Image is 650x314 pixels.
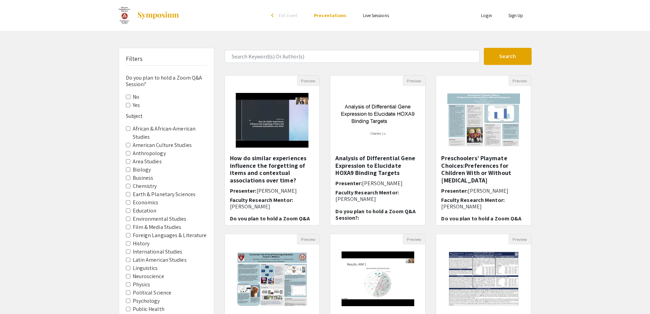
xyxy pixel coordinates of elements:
[5,283,29,309] iframe: Chat
[271,13,275,17] div: arrow_back_ios
[330,75,425,226] div: Open Presentation <p>Analysis of Differential Gene Expression to Elucidate HOXA9 Binding Targets&...
[230,196,293,204] span: Faculty Research Mentor:
[436,75,531,226] div: Open Presentation <p class="ql-align-center"><span style="background-color: transparent; color: r...
[119,7,130,24] img: Celebration of Undergraduate Research Spring 2022
[363,12,389,18] a: Live Sessions
[403,76,425,86] button: Preview
[335,189,399,196] span: Faculty Research Mentor:
[230,154,315,184] h5: How do similar experiences influence the forgetting of items and contextual associations over time?
[126,74,207,87] h6: Do you plan to hold a Zoom Q&A Session?
[133,125,207,141] label: African & African-American Studies
[133,305,164,313] label: Public Health
[335,196,420,202] p: [PERSON_NAME]
[230,245,314,313] img: <p class="ql-align-center"><span style="color: black;">Relating Neuronal Representations with Fre...
[137,11,179,19] img: Symposium by ForagerOne
[441,188,526,194] h6: Presenter:
[133,207,157,215] label: Education
[133,231,207,240] label: Foreign Languages & Literature
[225,50,480,63] input: Search Keyword(s) Or Author(s)
[133,264,158,272] label: Linguistics
[481,12,492,18] a: Login
[297,76,319,86] button: Preview
[362,180,402,187] span: [PERSON_NAME]
[442,245,526,313] img: <p>Does Money Buy Enough Happiness: Investigating the Relationship Between Income and Suicide Rat...
[133,149,166,158] label: Anthropology
[126,113,207,119] h6: Subject
[133,174,154,182] label: Business
[335,180,420,187] h6: Presenter:
[133,158,162,166] label: Area Studies
[133,272,164,281] label: Neuroscience
[133,199,159,207] label: Economics
[133,297,160,305] label: Psychology
[297,234,319,245] button: Preview
[133,93,139,101] label: No
[133,240,150,248] label: History
[230,203,315,210] p: [PERSON_NAME]
[133,182,157,190] label: Chemistry
[133,215,187,223] label: Environmental Studies
[230,215,310,229] span: Do you plan to hold a Zoom Q&A Session?:
[468,187,508,194] span: [PERSON_NAME]
[330,91,425,150] img: <p>Analysis of Differential Gene Expression to Elucidate HOXA9 Binding Targets&nbsp;</p>
[508,76,531,86] button: Preview
[314,12,346,18] a: Presentations
[133,101,140,109] label: Yes
[441,154,526,184] h5: Preschoolers’ Playmate Choices:Preferences for Children With or Without [MEDICAL_DATA]
[230,188,315,194] h6: Presenter:
[441,215,521,229] span: Do you plan to hold a Zoom Q&A Session?:
[133,289,172,297] label: Political Science
[119,7,180,24] a: Celebration of Undergraduate Research Spring 2022
[133,281,150,289] label: Physics
[335,245,421,313] img: <p>Visual Coding in Freely-Behaving Environments</p>
[133,223,182,231] label: Film & Media Studies
[441,196,504,204] span: Faculty Research Mentor:
[133,166,151,174] label: Biology
[257,187,297,194] span: [PERSON_NAME]
[133,248,183,256] label: International Studies
[403,234,425,245] button: Preview
[133,190,196,199] label: Earth & Planetary Sciences
[484,48,532,65] button: Search
[133,141,192,149] label: American Culture Studies
[440,86,527,154] img: <p class="ql-align-center"><span style="background-color: transparent; color: rgb(0, 0, 0);">Pres...
[225,75,320,226] div: Open Presentation <p>How do similar experiences influence the forgetting of items and contextual ...
[229,86,315,154] img: <p>How do similar experiences influence the forgetting of items and contextual associations over ...
[126,55,143,63] h5: Filters
[508,12,523,18] a: Sign Up
[133,256,187,264] label: Latin American Studies
[508,234,531,245] button: Preview
[441,203,526,210] p: [PERSON_NAME]
[335,154,420,177] h5: Analysis of Differential Gene Expression to Elucidate HOXA9 Binding Targets
[335,208,416,221] span: Do you plan to hold a Zoom Q&A Session?:
[279,12,298,18] span: Exit Event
